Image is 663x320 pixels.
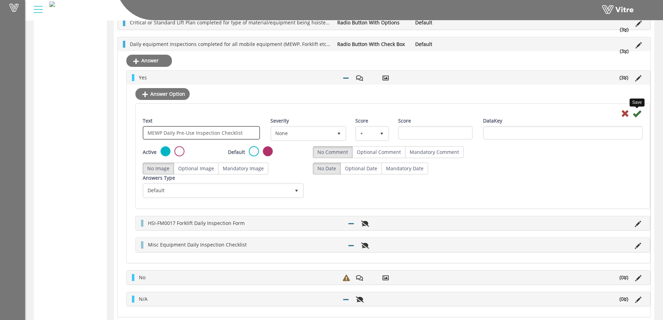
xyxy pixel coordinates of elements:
[270,117,289,124] label: Severity
[49,1,55,7] img: f539262f-1bf9-445e-a777-c854dd3d1cc6.png
[616,48,632,55] li: (3 )
[616,274,632,281] li: (0 )
[130,41,410,47] span: Daily equipment inspections completed for all mobile equipment (MEWP, Forklift etc)? If yes Inspe...
[405,146,464,158] label: Mandatory Comment
[334,41,412,48] li: Radio Button With Check Box
[352,146,405,158] label: Optional Comment
[130,19,415,26] span: Critical or Standard Lift Plan completed for type of material/equipment being hoisted? If yes, St...
[355,117,368,124] label: Score
[143,117,152,124] label: Text
[333,127,345,140] span: select
[135,88,190,100] a: Answer Option
[148,220,245,226] span: HSI-FM0017 Forklift Daily Inspection Form
[174,163,219,174] label: Optional Image
[144,184,290,197] span: Default
[412,19,490,26] li: Default
[218,163,268,174] label: Mandatory Image
[143,163,174,174] label: No Image
[126,55,172,67] a: Answer
[290,184,303,197] span: select
[143,149,157,156] label: Active
[616,74,632,81] li: (3 )
[630,99,645,107] div: Save
[616,296,632,303] li: (0 )
[376,127,388,140] span: select
[398,117,411,124] label: Score
[313,163,341,174] label: No Date
[139,74,147,81] span: Yes
[483,117,502,124] label: DataKey
[148,241,247,248] span: Misc Equipment Daily Inspection Checklist
[340,163,382,174] label: Optional Date
[616,26,632,33] li: (3 )
[412,41,490,48] li: Default
[143,174,175,181] label: Answers Type
[313,146,353,158] label: No Comment
[139,296,148,302] span: N/A
[139,274,145,281] span: No
[271,127,333,140] span: None
[381,163,428,174] label: Mandatory Date
[228,149,245,156] label: Default
[334,19,412,26] li: Radio Button With Options
[356,127,375,140] span: +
